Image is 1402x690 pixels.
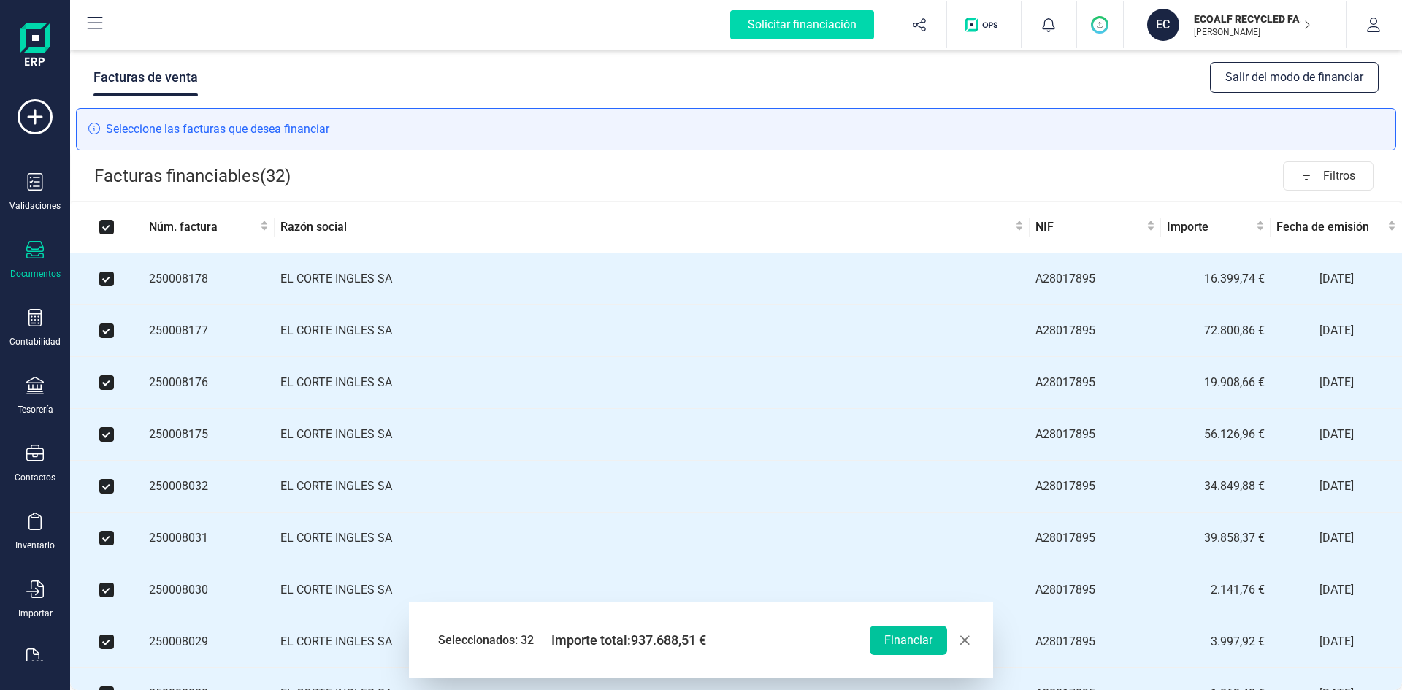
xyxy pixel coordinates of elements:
td: 250008029 [143,616,275,668]
td: EL CORTE INGLES SA [275,253,1030,305]
td: 250008175 [143,409,275,461]
td: [DATE] [1271,461,1402,513]
td: [DATE] [1271,305,1402,357]
td: A28017895 [1030,564,1161,616]
td: 250008177 [143,305,275,357]
td: A28017895 [1030,513,1161,564]
div: Tesorería [18,404,53,415]
div: Importar [18,607,53,619]
td: 39.858,37 € [1161,513,1271,564]
div: Documentos [10,268,61,280]
td: 250008178 [143,253,275,305]
td: 250008176 [143,357,275,409]
div: Seleccione las facturas que desea financiar [76,108,1396,150]
div: Solicitar financiación [730,10,874,39]
td: EL CORTE INGLES SA [275,357,1030,409]
td: 19.908,66 € [1161,357,1271,409]
button: Salir del modo de financiar [1210,62,1379,93]
div: Validaciones [9,200,61,212]
td: [DATE] [1271,513,1402,564]
td: 250008031 [143,513,275,564]
td: 56.126,96 € [1161,409,1271,461]
button: Financiar [870,626,947,655]
td: [DATE] [1271,253,1402,305]
p: [PERSON_NAME] [1194,26,1311,38]
div: EC [1147,9,1179,41]
span: Razón social [280,218,1012,236]
td: 16.399,74 € [1161,253,1271,305]
span: Importe total: [551,630,706,651]
span: Importe [1167,218,1253,236]
td: [DATE] [1271,409,1402,461]
td: A28017895 [1030,616,1161,668]
td: 3.997,92 € [1161,616,1271,668]
td: 2.141,76 € [1161,564,1271,616]
span: NIF [1035,218,1144,236]
span: Fecha de emisión [1276,218,1384,236]
td: EL CORTE INGLES SA [275,616,1030,668]
td: EL CORTE INGLES SA [275,513,1030,564]
span: Filtros [1323,161,1373,191]
td: EL CORTE INGLES SA [275,461,1030,513]
div: Inventario [15,540,55,551]
td: 72.800,86 € [1161,305,1271,357]
div: Contactos [15,472,55,483]
td: A28017895 [1030,253,1161,305]
p: Facturas financiables ( 32 ) [94,161,291,191]
span: 937.688,51 € [631,632,706,648]
td: EL CORTE INGLES SA [275,305,1030,357]
td: A28017895 [1030,409,1161,461]
img: Logo de OPS [965,18,1003,32]
td: A28017895 [1030,461,1161,513]
span: Seleccionados: 32 [438,632,534,649]
td: [DATE] [1271,616,1402,668]
img: Logo Finanedi [20,23,50,70]
button: ECECOALF RECYCLED FABRICS SL[PERSON_NAME] [1141,1,1328,48]
td: A28017895 [1030,357,1161,409]
td: 250008032 [143,461,275,513]
div: Facturas de venta [93,58,198,96]
td: A28017895 [1030,305,1161,357]
div: Contabilidad [9,336,61,348]
td: EL CORTE INGLES SA [275,409,1030,461]
td: EL CORTE INGLES SA [275,564,1030,616]
td: 34.849,88 € [1161,461,1271,513]
td: [DATE] [1271,564,1402,616]
button: Logo de OPS [956,1,1012,48]
span: Núm. factura [149,218,257,236]
button: Filtros [1283,161,1374,191]
td: 250008030 [143,564,275,616]
button: Solicitar financiación [713,1,892,48]
p: ECOALF RECYCLED FABRICS SL [1194,12,1311,26]
td: [DATE] [1271,357,1402,409]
